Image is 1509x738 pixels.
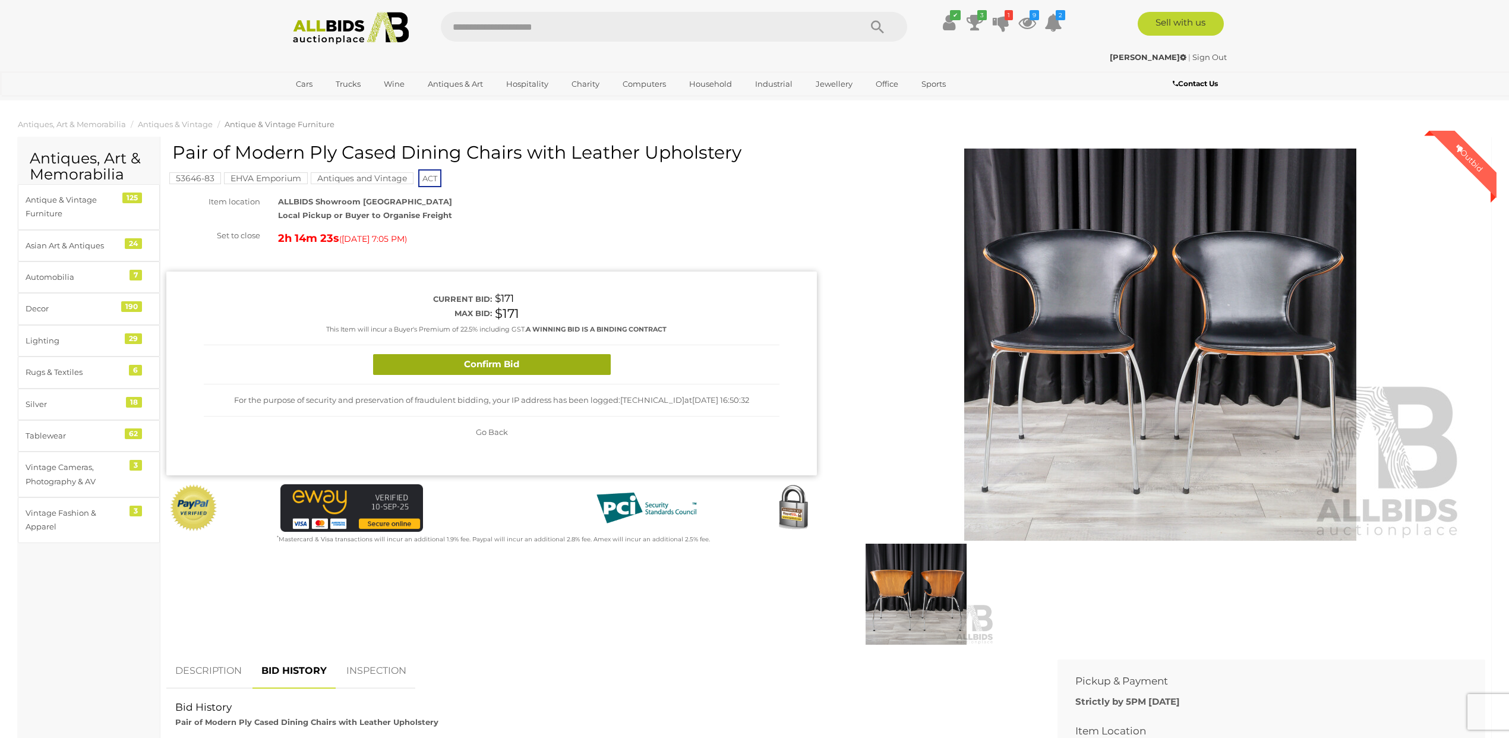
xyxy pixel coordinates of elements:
mark: 53646-83 [169,172,221,184]
div: 7 [130,270,142,280]
span: ACT [418,169,441,187]
b: Contact Us [1173,79,1218,88]
a: Lighting 29 [18,325,160,357]
a: Cars [288,74,320,94]
small: This Item will incur a Buyer's Premium of 22.5% including GST. [326,325,667,333]
a: Computers [615,74,674,94]
div: Vintage Cameras, Photography & AV [26,461,124,488]
div: 3 [130,460,142,471]
div: Lighting [26,334,124,348]
span: [TECHNICAL_ID] [620,395,684,405]
a: ✔ [940,12,958,33]
span: ( ) [339,234,407,244]
a: Contact Us [1173,77,1221,90]
a: 2 [1044,12,1062,33]
button: Search [848,12,907,42]
span: Antique & Vintage Furniture [225,119,334,129]
h2: Antiques, Art & Memorabilia [30,150,148,183]
a: 9 [1018,12,1036,33]
div: Item location [157,195,269,209]
a: [PERSON_NAME] [1110,52,1188,62]
div: Decor [26,302,124,316]
a: Sell with us [1138,12,1224,36]
a: Industrial [747,74,800,94]
img: Pair of Modern Ply Cased Dining Chairs with Leather Upholstery [856,149,1464,541]
div: Tablewear [26,429,124,443]
a: Hospitality [498,74,556,94]
strong: Local Pickup or Buyer to Organise Freight [278,210,452,220]
div: Set to close [157,229,269,242]
h2: Item Location [1075,726,1450,737]
h1: Pair of Modern Ply Cased Dining Chairs with Leather Upholstery [172,143,814,162]
span: $171 [495,292,514,304]
div: 24 [125,238,142,249]
span: Go Back [476,427,508,437]
a: Sign Out [1192,52,1227,62]
strong: 2h 14m 23s [278,232,339,245]
img: eWAY Payment Gateway [280,484,423,532]
a: EHVA Emporium [224,174,308,183]
img: Allbids.com.au [286,12,415,45]
a: [GEOGRAPHIC_DATA] [288,94,388,113]
i: 9 [1030,10,1039,20]
div: Vintage Fashion & Apparel [26,506,124,534]
i: 3 [977,10,987,20]
div: 18 [126,397,142,408]
strong: [PERSON_NAME] [1110,52,1186,62]
div: 125 [122,193,142,203]
div: Max bid: [204,307,492,320]
b: A WINNING BID IS A BINDING CONTRACT [526,325,667,333]
mark: Antiques and Vintage [311,172,413,184]
img: Secured by Rapid SSL [769,484,817,532]
a: 53646-83 [169,174,221,183]
a: Rugs & Textiles 6 [18,357,160,388]
button: Confirm Bid [373,354,611,375]
i: ✔ [950,10,961,20]
a: Decor 190 [18,293,160,324]
a: BID HISTORY [252,654,336,689]
div: Silver [26,398,124,411]
a: Automobilia 7 [18,261,160,293]
h2: Pickup & Payment [1075,676,1450,687]
span: [DATE] 16:50:32 [692,395,749,405]
a: Antiques, Art & Memorabilia [18,119,126,129]
a: Tablewear 62 [18,420,160,452]
div: 190 [121,301,142,312]
a: 1 [992,12,1010,33]
div: 29 [125,333,142,344]
img: Pair of Modern Ply Cased Dining Chairs with Leather Upholstery [838,544,995,645]
a: Vintage Fashion & Apparel 3 [18,497,160,543]
mark: EHVA Emporium [224,172,308,184]
a: Asian Art & Antiques 24 [18,230,160,261]
div: Asian Art & Antiques [26,239,124,253]
div: 3 [130,506,142,516]
div: Antique & Vintage Furniture [26,193,124,221]
h2: Bid History [175,702,1031,713]
a: Antiques & Vintage [138,119,213,129]
a: Jewellery [808,74,860,94]
a: Household [681,74,740,94]
div: 6 [129,365,142,376]
strong: Pair of Modern Ply Cased Dining Chairs with Leather Upholstery [175,717,438,727]
a: Sports [914,74,954,94]
div: Outbid [1442,131,1497,185]
a: Antiques and Vintage [311,174,413,183]
i: 1 [1005,10,1013,20]
a: Wine [376,74,412,94]
a: 3 [966,12,984,33]
i: 2 [1056,10,1065,20]
a: DESCRIPTION [166,654,251,689]
img: PCI DSS compliant [587,484,706,532]
a: Antique & Vintage Furniture 125 [18,184,160,230]
div: For the purpose of security and preservation of fraudulent bidding, your IP address has been logg... [204,384,779,417]
strong: ALLBIDS Showroom [GEOGRAPHIC_DATA] [278,197,452,206]
a: Trucks [328,74,368,94]
span: $171 [495,306,519,321]
img: Official PayPal Seal [169,484,218,532]
div: 62 [125,428,142,439]
a: Silver 18 [18,389,160,420]
div: Current bid: [204,292,492,306]
div: Automobilia [26,270,124,284]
